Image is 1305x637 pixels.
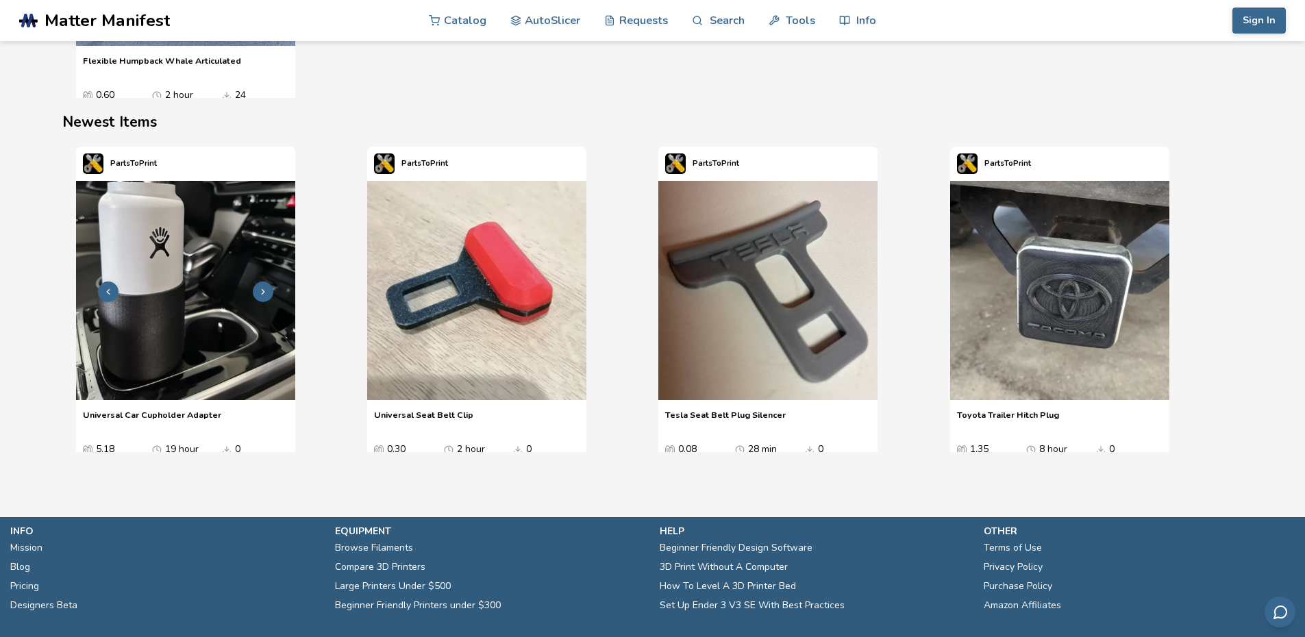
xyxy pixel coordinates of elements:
div: 19 hour [165,444,199,462]
span: Average Print Time [152,90,162,101]
a: Privacy Policy [984,558,1043,577]
a: Large Printers Under $500 [335,577,451,596]
a: Terms of Use [984,538,1042,558]
a: 3D Print Without A Computer [660,558,788,577]
h2: Newest Items [62,112,1243,133]
span: Downloads [805,444,815,455]
span: Average Cost [374,444,384,455]
img: PartsToPrint's profile [374,153,395,174]
span: Average Cost [957,444,967,455]
a: PartsToPrint's profilePartsToPrint [950,147,1038,181]
a: Toyota Trailer Hitch Plug [957,410,1059,430]
div: 0 [235,444,265,462]
div: 2 hour [457,444,487,462]
p: other [984,524,1295,538]
span: Downloads [222,90,232,101]
span: Downloads [513,444,523,455]
div: 2 hour [165,90,195,108]
a: Mission [10,538,42,558]
div: 5.18 [96,444,133,462]
img: PartsToPrint's profile [665,153,686,174]
swiper-slide: 4 / 4 [950,147,1228,469]
span: Average Print Time [735,444,745,455]
div: 0 [818,444,848,462]
p: info [10,524,321,538]
span: Average Cost [665,444,675,455]
div: 0.60 [96,90,133,108]
a: Amazon Affiliates [984,596,1061,615]
button: Sign In [1232,8,1286,34]
div: 1.35 [970,444,1007,462]
a: Designers Beta [10,596,77,615]
a: Universal Car Cupholder Adapter [83,410,221,430]
p: equipment [335,524,646,538]
a: PartsToPrint's profilePartsToPrint [76,147,164,181]
a: Compare 3D Printers [335,558,425,577]
a: PartsToPrint's profilePartsToPrint [658,147,746,181]
div: 24 [235,90,265,108]
swiper-slide: 2 / 4 [367,147,645,469]
span: Average Print Time [444,444,453,455]
span: Average Cost [83,90,92,101]
img: PartsToPrint's profile [83,153,103,174]
a: How To Level A 3D Printer Bed [660,577,796,596]
div: 0.08 [678,444,715,462]
p: PartsToPrint [693,156,739,171]
p: PartsToPrint [110,156,157,171]
swiper-slide: 1 / 4 [76,147,353,469]
a: Tesla Seat Belt Plug Silencer [665,410,786,430]
a: PartsToPrint's profilePartsToPrint [367,147,455,181]
div: 0 [526,444,556,462]
a: Set Up Ender 3 V3 SE With Best Practices [660,596,845,615]
span: Average Print Time [1026,444,1036,455]
img: PartsToPrint's profile [957,153,978,174]
a: Browse Filaments [335,538,413,558]
span: Average Print Time [152,444,162,455]
span: Matter Manifest [45,11,170,30]
div: 0.30 [387,444,424,462]
a: Pricing [10,577,39,596]
span: Downloads [1096,444,1106,455]
div: 28 min [748,444,778,462]
span: Average Cost [83,444,92,455]
a: Purchase Policy [984,577,1052,596]
button: Send feedback via email [1265,597,1295,627]
a: Beginner Friendly Design Software [660,538,812,558]
a: Blog [10,558,30,577]
p: PartsToPrint [984,156,1031,171]
a: Universal Seat Belt Clip [374,410,473,430]
p: help [660,524,971,538]
span: Downloads [222,444,232,455]
p: PartsToPrint [401,156,448,171]
a: Flexible Humpback Whale Articulated [83,55,241,76]
div: 0 [1109,444,1139,462]
div: 8 hour [1039,444,1069,462]
swiper-slide: 3 / 4 [658,147,936,469]
a: Beginner Friendly Printers under $300 [335,596,501,615]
